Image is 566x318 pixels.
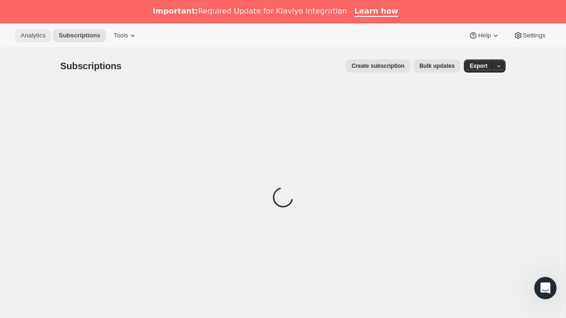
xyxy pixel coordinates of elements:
span: Bulk updates [419,62,454,70]
button: Create subscription [346,59,410,72]
b: Important: [153,7,198,15]
a: Learn how [354,7,398,17]
span: Settings [523,32,545,39]
span: Tools [113,32,128,39]
iframe: Intercom live chat [534,277,557,299]
span: Help [478,32,491,39]
span: Export [469,62,487,70]
button: Analytics [15,29,51,42]
button: Help [463,29,506,42]
span: Create subscription [351,62,404,70]
span: Analytics [21,32,45,39]
button: Settings [508,29,551,42]
button: Export [464,59,493,72]
button: Bulk updates [414,59,460,72]
div: Required Update for Klaviyo Integration [153,7,347,16]
span: Subscriptions [59,32,100,39]
button: Tools [108,29,143,42]
span: Subscriptions [60,61,122,71]
button: Subscriptions [53,29,106,42]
